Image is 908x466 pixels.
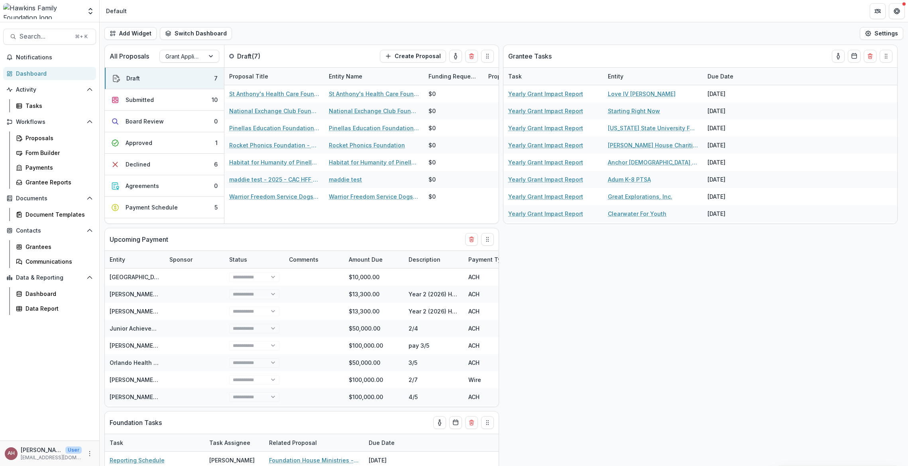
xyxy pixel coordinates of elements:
[464,388,523,405] div: ACH
[483,68,583,85] div: Proposal Tags
[409,341,429,350] div: pay 3/5
[329,107,419,115] a: National Exchange Club Foundation
[224,68,324,85] div: Proposal Title
[110,51,149,61] p: All Proposals
[104,27,157,40] button: Add Widget
[110,418,162,427] p: Foundation Tasks
[20,33,70,40] span: Search...
[503,68,603,85] div: Task
[284,255,323,264] div: Comments
[880,50,892,63] button: Drag
[428,192,436,201] div: $0
[105,251,165,268] div: Entity
[224,251,284,268] div: Status
[264,434,364,451] div: Related Proposal
[73,32,89,41] div: ⌘ + K
[703,137,763,154] div: [DATE]
[508,90,583,98] a: Yearly Grant Impact Report
[464,405,523,423] div: ACH
[464,354,523,371] div: ACH
[324,72,367,80] div: Entity Name
[16,227,83,234] span: Contacts
[508,192,583,201] a: Yearly Grant Impact Report
[229,107,319,115] a: National Exchange Club Foundation - 2025 - CAC HFF Grant Application
[229,175,319,184] a: maddie test - 2025 - CAC HFF Grant Application
[464,371,523,388] div: Wire
[110,394,286,400] a: [PERSON_NAME] Plant [PERSON_NAME] Health Care Foundation
[13,146,96,159] a: Form Builder
[324,68,424,85] div: Entity Name
[380,50,446,63] button: Create Proposal
[409,393,418,401] div: 4/5
[13,287,96,300] a: Dashboard
[13,99,96,112] a: Tasks
[344,354,404,371] div: $50,000.00
[126,117,164,125] div: Board Review
[3,29,96,45] button: Search...
[110,376,297,383] a: [PERSON_NAME] [PERSON_NAME] All Childrens Hospital Foundation
[3,3,82,19] img: Hawkins Family Foundation logo
[703,205,763,222] div: [DATE]
[13,176,96,189] a: Grantee Reports
[889,3,905,19] button: Get Help
[110,274,197,280] a: [GEOGRAPHIC_DATA] Free Clinic
[126,203,178,211] div: Payment Schedule
[21,446,62,454] p: [PERSON_NAME]
[65,446,82,454] p: User
[26,257,90,266] div: Communications
[409,376,418,384] div: 2/7
[110,359,330,366] a: Orlando Health Foundation, Inc. dba Bayfront Health St. Petersburg Foundation
[428,158,436,166] div: $0
[424,68,483,85] div: Funding Requested
[105,89,224,111] button: Submitted10
[229,141,319,149] a: Rocket Phonics Foundation - 2025 - CAC HFF Grant Application
[26,134,90,142] div: Proposals
[703,102,763,119] div: [DATE]
[428,175,436,184] div: $0
[105,154,224,175] button: Declined6
[105,255,130,264] div: Entity
[105,434,204,451] div: Task
[428,141,436,149] div: $0
[329,158,419,166] a: Habitat for Humanity of Pinellas, Inc.
[344,268,404,286] div: $10,000.00
[3,271,96,284] button: Open Data & Reporting
[224,255,252,264] div: Status
[16,119,83,125] span: Workflows
[608,175,651,184] a: Adum K-8 PTSA
[26,149,90,157] div: Form Builder
[3,116,96,128] button: Open Workflows
[481,50,494,63] button: Drag
[864,50,877,63] button: Delete card
[344,286,404,303] div: $13,300.00
[229,192,319,201] a: Warrior Freedom Service Dogs Inc - 2025 - CAC HFF Grant Application
[404,251,464,268] div: Description
[433,416,446,429] button: toggle-assigned-to-me
[16,69,90,78] div: Dashboard
[3,192,96,205] button: Open Documents
[165,251,224,268] div: Sponsor
[508,51,552,61] p: Grantee Tasks
[860,27,903,40] button: Settings
[464,251,523,268] div: Payment Type
[3,83,96,96] button: Open Activity
[105,197,224,218] button: Payment Schedule5
[703,85,763,102] div: [DATE]
[204,434,264,451] div: Task Assignee
[503,72,527,80] div: Task
[344,255,387,264] div: Amount Due
[126,96,154,104] div: Submitted
[608,141,698,149] a: [PERSON_NAME] House Charities of [GEOGRAPHIC_DATA]
[224,72,273,80] div: Proposal Title
[608,210,666,218] a: Clearwater For Youth
[404,255,445,264] div: Description
[3,67,96,80] a: Dashboard
[16,274,83,281] span: Data & Reporting
[264,439,322,447] div: Related Proposal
